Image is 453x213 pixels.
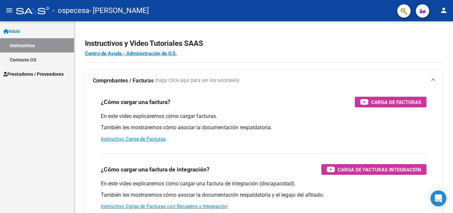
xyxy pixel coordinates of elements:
span: - [PERSON_NAME] [89,3,149,18]
span: Prestadores / Proveedores [3,70,64,78]
mat-icon: person [440,6,448,14]
a: Instructivo Carga de Facturas [101,136,166,142]
a: Instructivo Carga de Facturas con Recupero x Integración [101,203,227,209]
div: Open Intercom Messenger [430,190,446,206]
button: Carga de Facturas Integración [321,164,426,175]
mat-expansion-panel-header: Comprobantes / Facturas (haga click aquí para ver los tutoriales) [85,70,442,91]
span: (haga click aquí para ver los tutoriales) [155,77,239,84]
p: También les mostraremos cómo asociar la documentación respaldatoria. [101,124,426,131]
p: También les mostraremos cómo asociar la documentación respaldatoria y el legajo del afiliado. [101,191,426,199]
p: En este video explicaremos cómo cargar facturas. [101,113,426,120]
a: Centro de Ayuda - Administración de O.S. [85,51,177,56]
h2: Instructivos y Video Tutoriales SAAS [85,37,442,50]
span: Carga de Facturas Integración [338,165,421,174]
span: - ospecesa [52,3,89,18]
button: Carga de Facturas [355,97,426,107]
span: Inicio [3,28,20,35]
p: En este video explicaremos cómo cargar una factura de integración (discapacidad). [101,180,426,187]
mat-icon: menu [5,6,13,14]
strong: Comprobantes / Facturas [93,77,154,84]
span: Carga de Facturas [371,98,421,106]
h3: ¿Cómo cargar una factura de integración? [101,165,210,174]
h3: ¿Cómo cargar una factura? [101,97,170,107]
